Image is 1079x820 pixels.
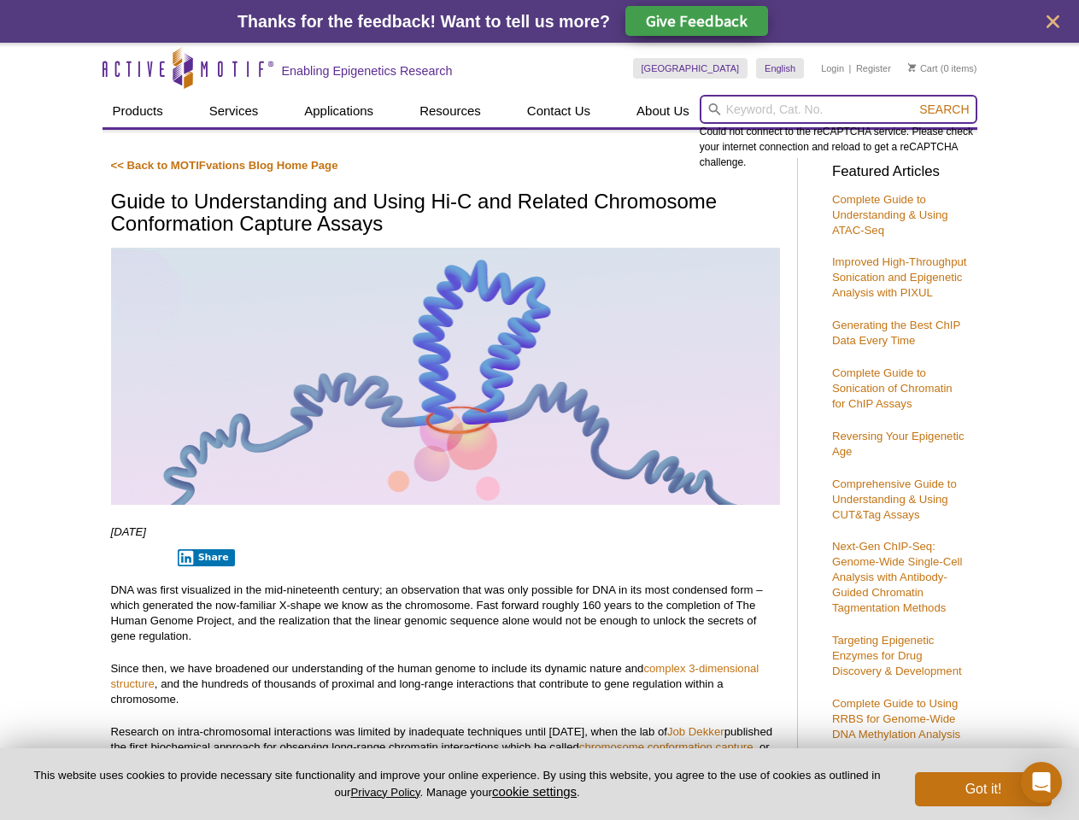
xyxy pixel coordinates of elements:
a: Cart [908,62,938,74]
div: Open Intercom Messenger [1021,762,1062,803]
div: Could not connect to the reCAPTCHA service. Please check your internet connection and reload to g... [700,95,977,170]
a: Contact Us [517,95,601,127]
input: Keyword, Cat. No. [700,95,977,124]
button: Got it! [915,772,1052,806]
p: This website uses cookies to provide necessary site functionality and improve your online experie... [27,768,887,800]
button: Search [914,102,974,117]
a: Login [821,62,844,74]
a: Next-Gen ChIP-Seq: Genome-Wide Single-Cell Analysis with Antibody-Guided Chromatin Tagmentation M... [832,540,962,614]
a: << Back to MOTIFvations Blog Home Page [111,159,338,172]
em: [DATE] [111,525,147,538]
a: Complete Guide to Sonication of Chromatin for ChIP Assays [832,366,953,410]
span: Thanks for the feedback! Want to tell us more? [237,12,610,31]
li: (0 items) [908,58,977,79]
a: Targeting Epigenetic Enzymes for Drug Discovery & Development [832,634,962,677]
a: Complete Guide to Using RRBS for Genome-Wide DNA Methylation Analysis [832,697,960,741]
a: Job Dekker [667,725,724,738]
a: Applications [294,95,384,127]
span: Search [919,102,969,116]
img: Hi-C [111,248,780,505]
a: English [756,58,804,79]
a: Privacy Policy [350,786,419,799]
a: Products [103,95,173,127]
a: chromosome conformation capture [579,741,754,753]
button: Share [178,549,235,566]
p: DNA was first visualized in the mid-nineteenth century; an observation that was only possible for... [111,583,780,644]
a: Complete Guide to Understanding & Using ATAC-Seq [832,193,948,237]
a: About Us [626,95,700,127]
a: Services [199,95,269,127]
a: Register [856,62,891,74]
p: Since then, we have broadened our understanding of the human genome to include its dynamic nature... [111,661,780,707]
li: | [849,58,852,79]
h1: Guide to Understanding and Using Hi-C and Related Chromosome Conformation Capture Assays [111,190,780,237]
a: Generating the Best ChIP Data Every Time [832,319,960,347]
a: Resources [409,95,491,127]
a: [GEOGRAPHIC_DATA] [633,58,748,79]
button: cookie settings [492,784,577,799]
span: Give Feedback [646,11,748,31]
button: close [1042,11,1064,32]
a: Comprehensive Guide to Understanding & Using CUT&Tag Assays [832,477,957,521]
h3: Featured Articles [832,165,969,179]
img: Your Cart [908,63,916,72]
iframe: X Post Button [111,548,167,565]
a: Improved High-Throughput Sonication and Epigenetic Analysis with PIXUL [832,255,967,299]
p: Research on intra-chromosomal interactions was limited by inadequate techniques until [DATE], whe... [111,724,780,786]
a: Reversing Your Epigenetic Age [832,430,965,458]
h2: Enabling Epigenetics Research [282,63,453,79]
